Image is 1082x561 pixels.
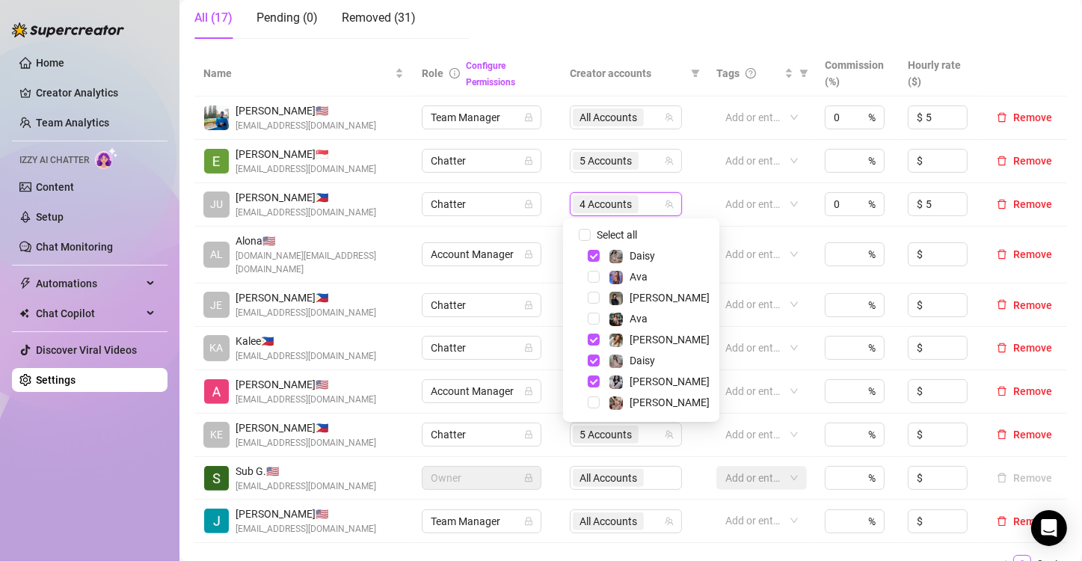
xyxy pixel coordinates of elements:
[630,334,710,346] span: [PERSON_NAME]
[236,119,376,133] span: [EMAIL_ADDRESS][DOMAIN_NAME]
[665,200,674,209] span: team
[580,153,632,169] span: 5 Accounts
[36,117,109,129] a: Team Analytics
[204,149,229,174] img: Eduardo Leon Jr
[665,517,674,526] span: team
[630,271,648,283] span: Ava
[236,189,376,206] span: [PERSON_NAME] 🇵🇭
[991,108,1058,126] button: Remove
[991,339,1058,357] button: Remove
[524,250,533,259] span: lock
[609,271,623,284] img: Ava
[716,65,740,82] span: Tags
[36,81,156,105] a: Creator Analytics
[36,272,142,295] span: Automations
[1013,155,1052,167] span: Remove
[997,299,1007,310] span: delete
[210,246,223,263] span: AL
[204,466,229,491] img: Sub Genius
[991,296,1058,314] button: Remove
[1013,111,1052,123] span: Remove
[570,65,685,82] span: Creator accounts
[1013,198,1052,210] span: Remove
[236,206,376,220] span: [EMAIL_ADDRESS][DOMAIN_NAME]
[19,308,29,319] img: Chat Copilot
[236,306,376,320] span: [EMAIL_ADDRESS][DOMAIN_NAME]
[36,211,64,223] a: Setup
[236,162,376,177] span: [EMAIL_ADDRESS][DOMAIN_NAME]
[1013,342,1052,354] span: Remove
[194,51,413,96] th: Name
[1031,510,1067,546] div: Open Intercom Messenger
[630,313,648,325] span: Ava
[431,106,532,129] span: Team Manager
[449,68,460,79] span: info-circle
[997,429,1007,440] span: delete
[997,516,1007,527] span: delete
[1013,248,1052,260] span: Remove
[236,522,376,536] span: [EMAIL_ADDRESS][DOMAIN_NAME]
[1013,515,1052,527] span: Remove
[609,313,623,326] img: Ava
[204,509,229,533] img: Jodi
[630,250,655,262] span: Daisy
[609,375,623,389] img: Sadie
[997,112,1007,123] span: delete
[899,51,982,96] th: Hourly rate ($)
[799,69,808,78] span: filter
[524,430,533,439] span: lock
[236,249,404,278] span: [DOMAIN_NAME][EMAIL_ADDRESS][DOMAIN_NAME]
[204,379,229,404] img: Alexicon Ortiaga
[609,355,623,368] img: Daisy
[816,51,899,96] th: Commission (%)
[524,156,533,165] span: lock
[991,382,1058,400] button: Remove
[211,297,223,313] span: JE
[991,245,1058,263] button: Remove
[236,506,376,522] span: [PERSON_NAME] 🇺🇸
[95,147,118,169] img: AI Chatter
[236,463,376,479] span: Sub G. 🇺🇸
[194,9,233,27] div: All (17)
[997,156,1007,166] span: delete
[236,289,376,306] span: [PERSON_NAME] 🇵🇭
[36,301,142,325] span: Chat Copilot
[524,473,533,482] span: lock
[431,150,532,172] span: Chatter
[431,337,532,359] span: Chatter
[12,22,124,37] img: logo-BBDzfeDw.svg
[524,343,533,352] span: lock
[580,426,632,443] span: 5 Accounts
[588,334,600,346] span: Select tree node
[665,430,674,439] span: team
[524,387,533,396] span: lock
[19,153,89,168] span: Izzy AI Chatter
[991,469,1058,487] button: Remove
[691,69,700,78] span: filter
[573,426,639,444] span: 5 Accounts
[236,393,376,407] span: [EMAIL_ADDRESS][DOMAIN_NAME]
[588,292,600,304] span: Select tree node
[236,349,376,364] span: [EMAIL_ADDRESS][DOMAIN_NAME]
[997,249,1007,260] span: delete
[580,109,637,126] span: All Accounts
[630,292,710,304] span: [PERSON_NAME]
[431,243,532,266] span: Account Manager
[236,376,376,393] span: [PERSON_NAME] 🇺🇸
[256,9,318,27] div: Pending (0)
[591,227,643,243] span: Select all
[342,9,416,27] div: Removed (31)
[991,512,1058,530] button: Remove
[431,380,532,402] span: Account Manager
[1013,429,1052,441] span: Remove
[210,196,223,212] span: JU
[796,62,811,85] span: filter
[422,67,443,79] span: Role
[431,510,532,533] span: Team Manager
[588,250,600,262] span: Select tree node
[36,181,74,193] a: Content
[665,156,674,165] span: team
[210,426,223,443] span: KE
[524,517,533,526] span: lock
[1013,299,1052,311] span: Remove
